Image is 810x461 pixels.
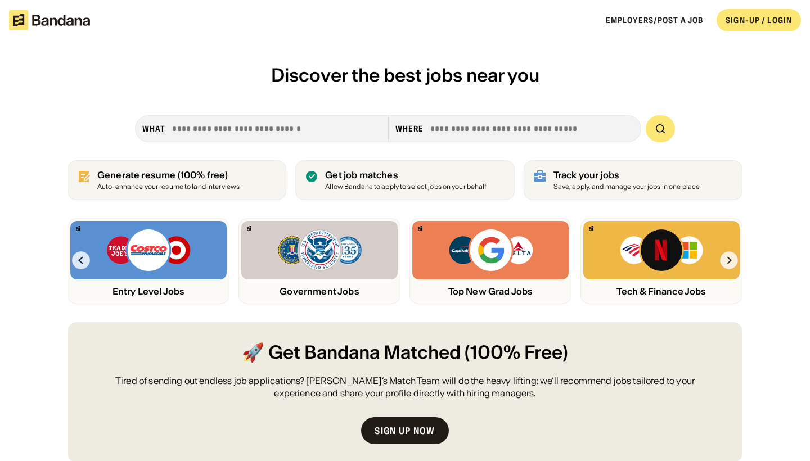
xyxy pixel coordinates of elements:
[72,251,90,269] img: Left Arrow
[524,160,742,200] a: Track your jobs Save, apply, and manage your jobs in one place
[178,169,228,180] span: (100% free)
[553,183,700,191] div: Save, apply, and manage your jobs in one place
[277,228,362,273] img: FBI, DHS, MWRD logos
[97,183,240,191] div: Auto-enhance your resume to land interviews
[418,226,422,231] img: Bandana logo
[583,286,740,297] div: Tech & Finance Jobs
[726,15,792,25] div: SIGN-UP / LOGIN
[412,286,569,297] div: Top New Grad Jobs
[67,218,229,304] a: Bandana logoTrader Joe’s, Costco, Target logosEntry Level Jobs
[325,170,487,180] div: Get job matches
[247,226,251,231] img: Bandana logo
[76,226,80,231] img: Bandana logo
[580,218,742,304] a: Bandana logoBank of America, Netflix, Microsoft logosTech & Finance Jobs
[619,228,704,273] img: Bank of America, Netflix, Microsoft logos
[97,170,240,180] div: Generate resume
[606,15,703,25] a: Employers/Post a job
[395,124,424,134] div: Where
[106,228,191,273] img: Trader Joe’s, Costco, Target logos
[589,226,593,231] img: Bandana logo
[142,124,165,134] div: what
[720,251,738,269] img: Right Arrow
[325,183,487,191] div: Allow Bandana to apply to select jobs on your behalf
[295,160,514,200] a: Get job matches Allow Bandana to apply to select jobs on your behalf
[375,426,435,435] div: Sign up now
[241,286,398,297] div: Government Jobs
[67,160,286,200] a: Generate resume (100% free)Auto-enhance your resume to land interviews
[9,10,90,30] img: Bandana logotype
[271,64,539,87] span: Discover the best jobs near you
[242,340,461,365] span: 🚀 Get Bandana Matched
[70,286,227,297] div: Entry Level Jobs
[94,374,715,400] div: Tired of sending out endless job applications? [PERSON_NAME]’s Match Team will do the heavy lifti...
[448,228,533,273] img: Capital One, Google, Delta logos
[465,340,568,365] span: (100% Free)
[238,218,400,304] a: Bandana logoFBI, DHS, MWRD logosGovernment Jobs
[553,170,700,180] div: Track your jobs
[409,218,571,304] a: Bandana logoCapital One, Google, Delta logosTop New Grad Jobs
[361,417,448,444] a: Sign up now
